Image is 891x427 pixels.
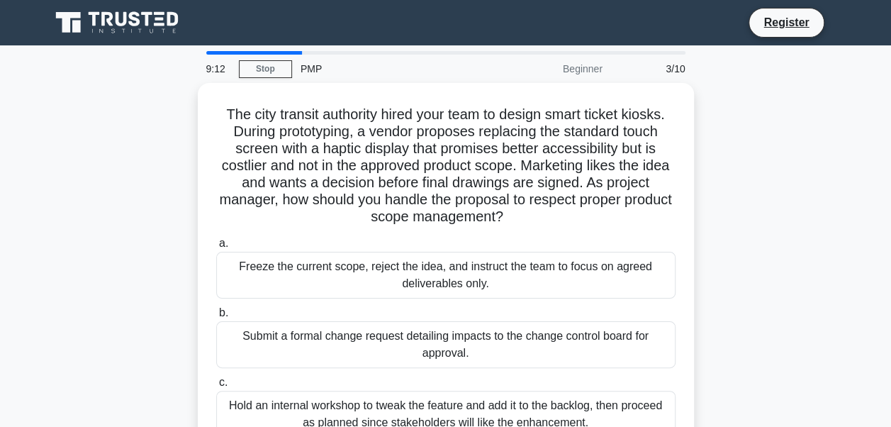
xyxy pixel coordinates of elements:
[215,106,677,226] h5: The city transit authority hired your team to design smart ticket kiosks. During prototyping, a v...
[216,321,676,368] div: Submit a formal change request detailing impacts to the change control board for approval.
[219,237,228,249] span: a.
[198,55,239,83] div: 9:12
[487,55,611,83] div: Beginner
[219,306,228,318] span: b.
[239,60,292,78] a: Stop
[611,55,694,83] div: 3/10
[292,55,487,83] div: PMP
[219,376,228,388] span: c.
[216,252,676,299] div: Freeze the current scope, reject the idea, and instruct the team to focus on agreed deliverables ...
[755,13,817,31] a: Register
